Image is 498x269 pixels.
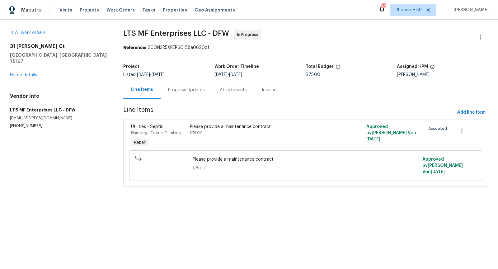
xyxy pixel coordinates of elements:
[10,116,108,121] p: [EMAIL_ADDRESS][DOMAIN_NAME]
[123,45,146,50] b: Reference:
[131,125,163,129] span: Utilities - Septic
[123,73,165,77] span: Listed
[451,7,489,13] span: [PERSON_NAME]
[21,7,42,13] span: Maestro
[431,170,445,174] span: [DATE]
[10,43,108,50] h2: 31 [PERSON_NAME] Ct
[142,8,155,12] span: Tasks
[10,107,108,113] h5: LTS MF Enterprises LLC - DFW
[163,7,187,13] span: Properties
[455,107,488,118] button: Add line item
[457,109,486,116] span: Add line item
[152,73,165,77] span: [DATE]
[106,7,135,13] span: Work Orders
[237,31,261,38] span: In Progress
[430,64,435,73] span: The hpm assigned to this work order.
[137,73,165,77] span: -
[381,4,386,10] div: 670
[137,73,150,77] span: [DATE]
[306,64,334,69] h5: Total Budget
[396,7,422,13] span: Phoenix + 59
[193,165,419,171] span: $75.00
[397,73,488,77] div: [PERSON_NAME]
[336,64,341,73] span: The total cost of line items that have been proposed by Opendoor. This sum includes line items th...
[132,139,149,145] span: Repair
[422,157,463,174] span: Approved by [PERSON_NAME] V on
[10,31,45,35] a: All work orders
[168,87,205,93] div: Progress Updates
[193,156,419,163] span: Please provide a maintenance contract
[214,64,259,69] h5: Work Order Timeline
[131,131,181,135] span: Plumbing - Exterior Plumbing
[190,131,203,135] span: $75.00
[190,124,333,130] div: Please provide a maintenance contract
[306,73,320,77] span: $75.00
[214,73,228,77] span: [DATE]
[59,7,72,13] span: Visits
[397,64,428,69] h5: Assigned HPM
[428,125,449,132] span: Accepted
[123,45,488,51] div: 2CQN3R5XREP6G-58a0620bf
[262,87,279,93] div: Invoices
[123,30,229,37] span: LTS MF Enterprises LLC - DFW
[214,73,242,77] span: -
[366,125,416,141] span: Approved by [PERSON_NAME] V on
[123,64,139,69] h5: Project
[229,73,242,77] span: [DATE]
[195,7,235,13] span: Geo Assignments
[80,7,99,13] span: Projects
[131,87,153,93] div: Line Items
[220,87,247,93] div: Attachments
[366,137,380,141] span: [DATE]
[10,52,108,64] h5: [GEOGRAPHIC_DATA], [GEOGRAPHIC_DATA] 75167
[123,107,455,118] span: Line Items
[10,73,37,77] a: Home details
[10,93,108,99] h4: Vendor Info
[10,123,108,129] p: [PHONE_NUMBER]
